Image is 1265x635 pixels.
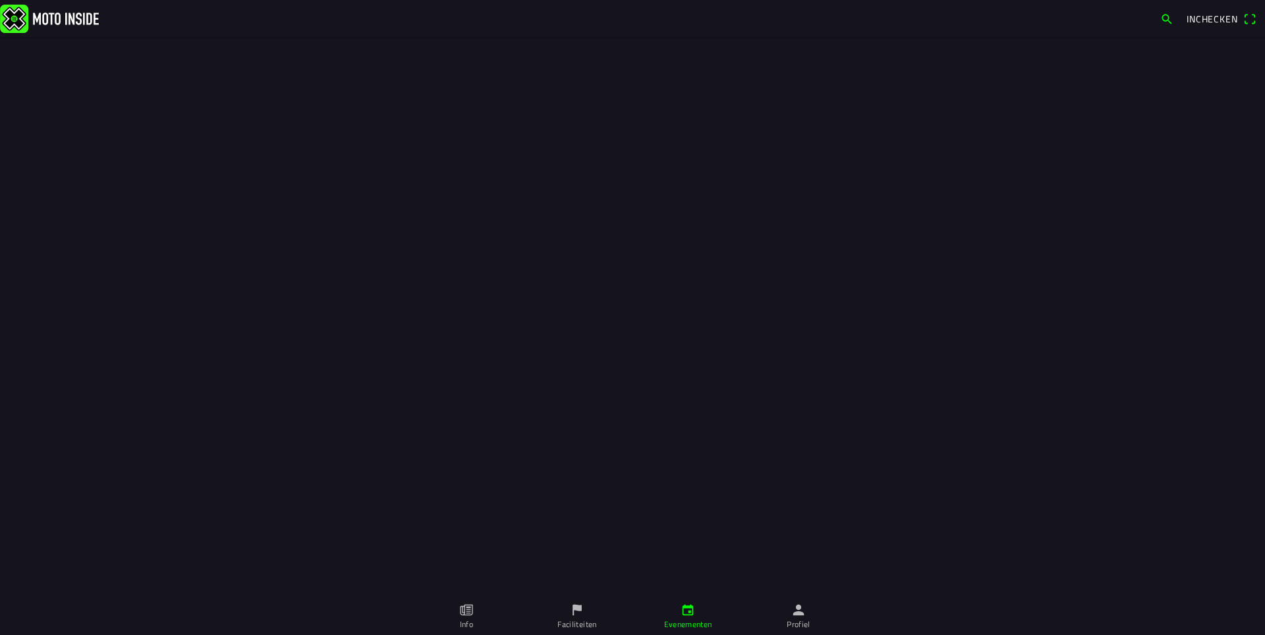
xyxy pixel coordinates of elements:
[459,603,474,617] ion-icon: paper
[787,619,810,630] ion-label: Profiel
[1187,12,1238,26] span: Inchecken
[1180,7,1262,30] a: Incheckenqr scanner
[791,603,806,617] ion-icon: person
[681,603,695,617] ion-icon: calendar
[570,603,584,617] ion-icon: flag
[1154,7,1180,30] a: search
[460,619,473,630] ion-label: Info
[664,619,712,630] ion-label: Evenementen
[557,619,596,630] ion-label: Faciliteiten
